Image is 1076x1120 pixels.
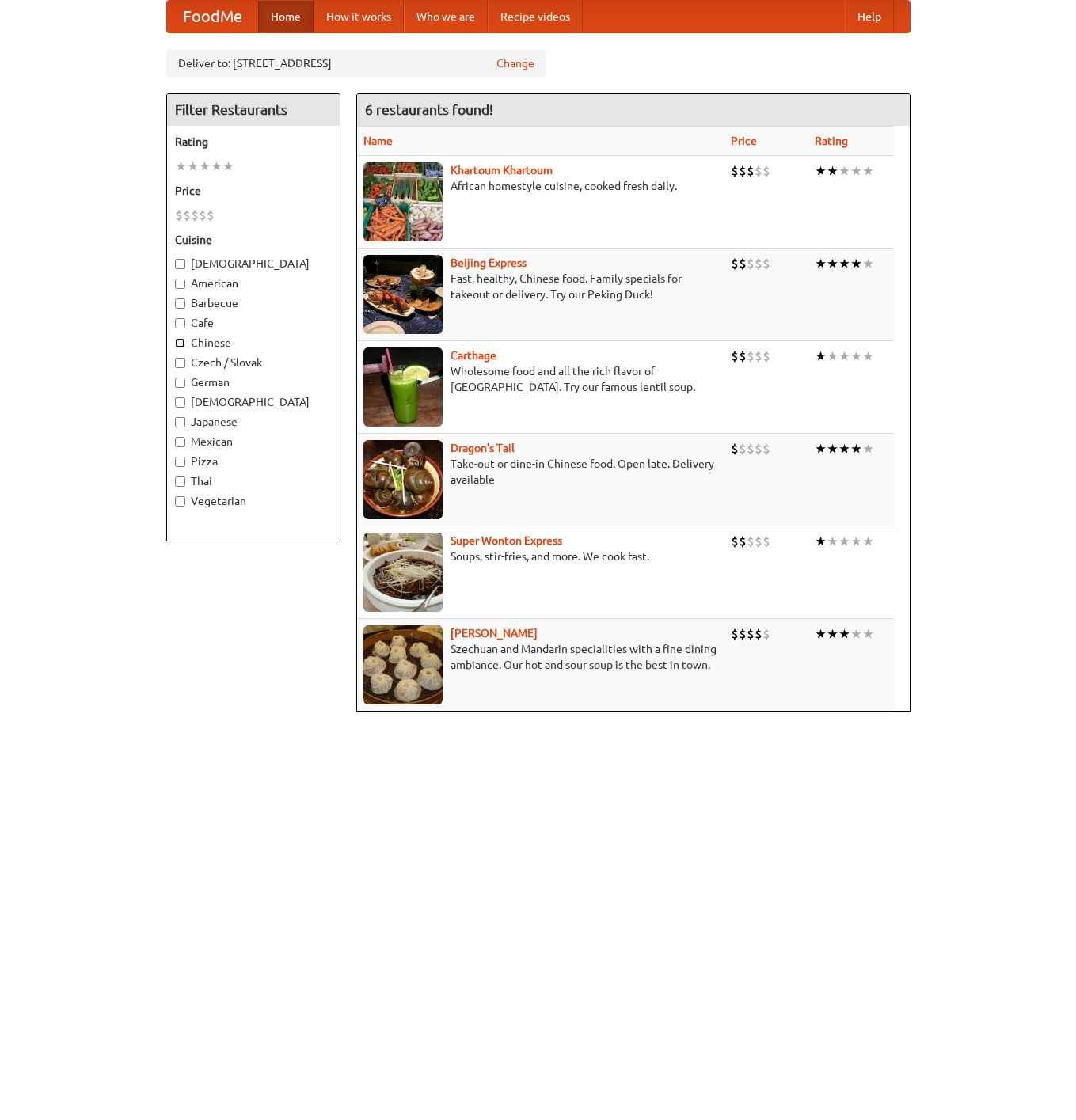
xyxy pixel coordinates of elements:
b: Super Wonton Express [451,534,562,547]
label: [DEMOGRAPHIC_DATA] [175,256,332,271]
li: $ [739,440,747,457]
li: ★ [827,533,838,550]
li: ★ [199,158,211,175]
li: ★ [827,255,838,272]
label: Vegetarian [175,493,332,509]
p: Fast, healthy, Chinese food. Family specials for takeout or delivery. Try our Peking Duck! [363,271,718,302]
li: $ [207,207,215,224]
li: ★ [815,255,827,272]
li: ★ [175,158,187,175]
input: Chinese [175,338,185,348]
b: Carthage [451,349,496,362]
input: German [175,378,185,388]
li: $ [739,625,747,643]
li: ★ [827,625,838,643]
label: Japanese [175,414,332,430]
label: Czech / Slovak [175,355,332,370]
li: $ [747,347,755,365]
li: $ [747,440,755,457]
input: Mexican [175,437,185,447]
li: $ [755,162,762,180]
li: ★ [862,347,874,365]
label: Thai [175,473,332,489]
a: Khartoum Khartoum [451,164,553,177]
p: African homestyle cuisine, cooked fresh daily. [363,178,718,194]
li: $ [731,533,739,550]
label: Cafe [175,315,332,331]
a: Beijing Express [451,256,527,269]
li: $ [762,347,770,365]
a: Recipe videos [488,1,583,32]
li: ★ [862,162,874,180]
li: ★ [850,255,862,272]
input: Czech / Slovak [175,358,185,368]
input: Cafe [175,318,185,328]
li: $ [762,625,770,643]
h5: Cuisine [175,232,332,248]
label: Chinese [175,335,332,351]
li: ★ [862,255,874,272]
input: [DEMOGRAPHIC_DATA] [175,397,185,408]
li: ★ [850,625,862,643]
label: Mexican [175,434,332,450]
li: ★ [838,625,850,643]
a: Who we are [404,1,488,32]
img: khartoum.jpg [363,162,443,241]
li: $ [739,533,747,550]
img: carthage.jpg [363,347,443,427]
a: Home [258,1,314,32]
li: ★ [827,347,838,365]
p: Take-out or dine-in Chinese food. Open late. Delivery available [363,456,718,488]
a: Price [731,135,757,147]
label: German [175,374,332,390]
label: American [175,275,332,291]
li: ★ [838,347,850,365]
li: $ [755,440,762,457]
li: $ [731,347,739,365]
div: Deliver to: [STREET_ADDRESS] [166,49,546,78]
li: $ [731,162,739,180]
img: beijing.jpg [363,255,443,334]
li: $ [199,207,207,224]
li: $ [755,533,762,550]
li: ★ [827,440,838,457]
li: $ [755,347,762,365]
li: ★ [815,440,827,457]
li: ★ [850,440,862,457]
input: Thai [175,476,185,487]
a: Dragon's Tail [451,442,515,454]
p: Szechuan and Mandarin specialities with a fine dining ambiance. Our hot and sour soup is the best... [363,641,718,673]
h4: Filter Restaurants [167,94,340,126]
li: $ [739,162,747,180]
li: $ [747,255,755,272]
h5: Rating [175,134,332,150]
input: Vegetarian [175,496,185,507]
li: ★ [838,440,850,457]
li: ★ [862,440,874,457]
li: $ [739,347,747,365]
li: ★ [862,533,874,550]
li: $ [739,255,747,272]
li: $ [175,207,183,224]
input: Pizza [175,457,185,467]
li: $ [762,440,770,457]
li: $ [731,625,739,643]
label: Barbecue [175,295,332,311]
li: ★ [187,158,199,175]
li: ★ [850,162,862,180]
li: $ [762,533,770,550]
p: Wholesome food and all the rich flavor of [GEOGRAPHIC_DATA]. Try our famous lentil soup. [363,363,718,395]
input: [DEMOGRAPHIC_DATA] [175,259,185,269]
li: ★ [211,158,222,175]
li: ★ [815,162,827,180]
li: $ [755,255,762,272]
li: $ [191,207,199,224]
p: Soups, stir-fries, and more. We cook fast. [363,549,718,564]
a: Name [363,135,393,147]
img: superwonton.jpg [363,533,443,612]
b: [PERSON_NAME] [451,627,538,640]
li: ★ [838,533,850,550]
